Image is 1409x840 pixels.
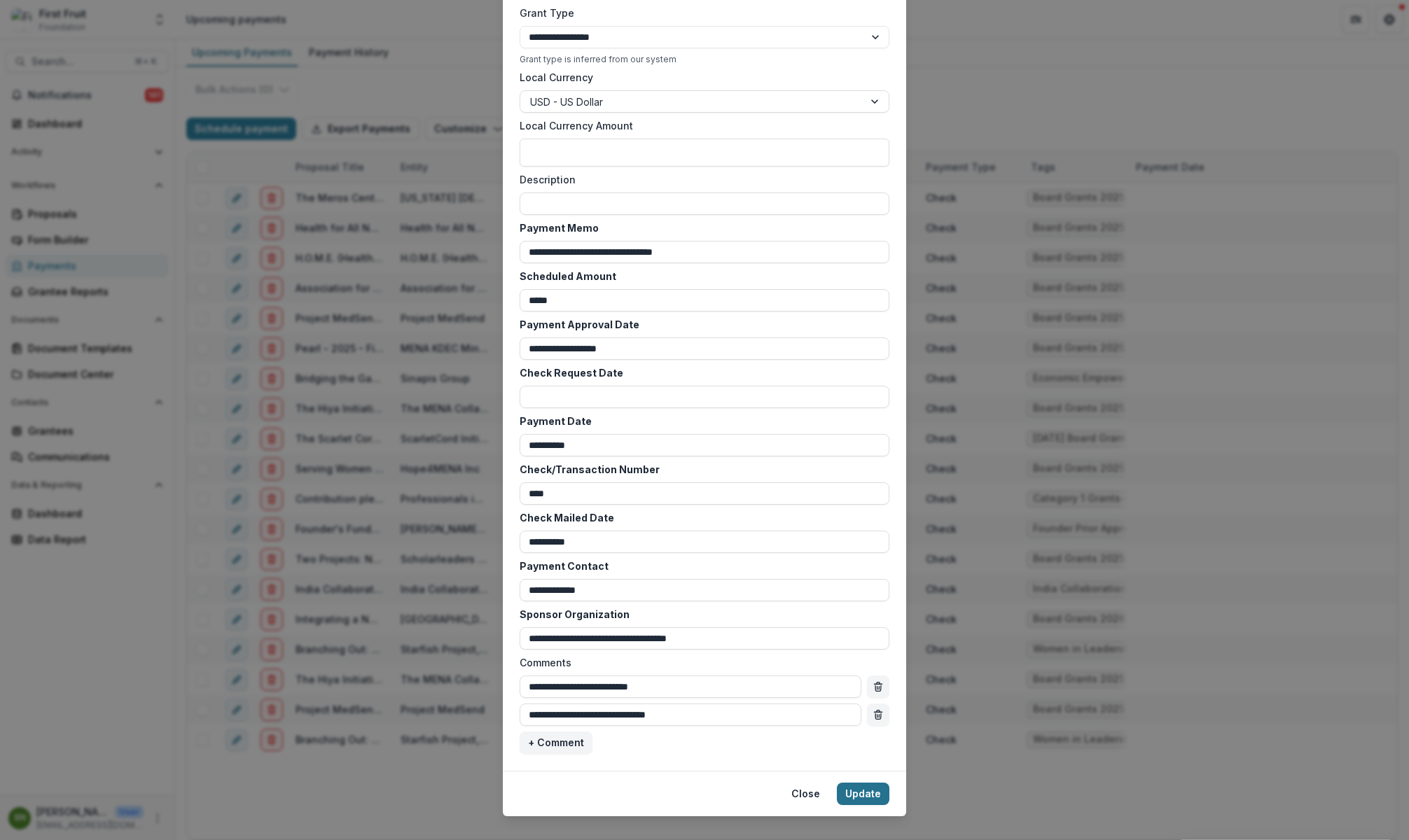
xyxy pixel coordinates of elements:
button: delete [867,675,889,698]
button: Update [837,783,889,805]
button: + Comment [520,731,592,754]
label: Description [520,172,881,187]
label: Payment Approval Date [520,317,881,332]
label: Comments [520,655,881,670]
label: Sponsor Organization [520,607,881,622]
label: Scheduled Amount [520,269,881,283]
label: Payment Date [520,414,881,428]
label: Grant Type [520,6,881,20]
label: Payment Memo [520,220,881,235]
label: Check Request Date [520,365,881,380]
label: Check/Transaction Number [520,462,881,477]
label: Payment Contact [520,559,881,573]
label: Check Mailed Date [520,510,881,525]
button: Close [783,783,828,805]
button: delete [867,703,889,726]
label: Local Currency [520,70,593,85]
div: Grant type is inferred from our system [520,54,889,64]
label: Local Currency Amount [520,118,881,133]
